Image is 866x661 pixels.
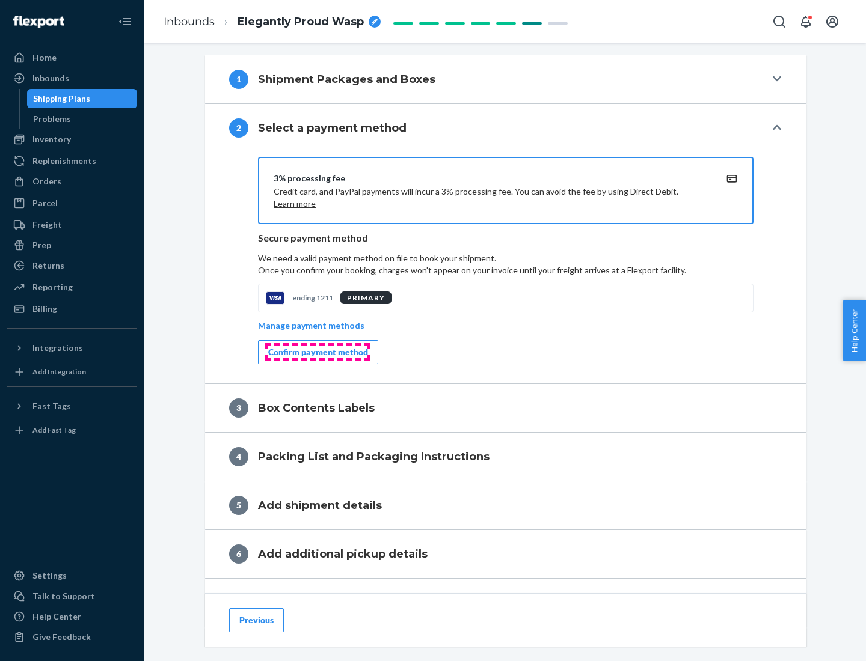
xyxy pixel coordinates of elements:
[32,611,81,623] div: Help Center
[258,264,754,276] p: Once you confirm your booking, charges won't appear on your invoice until your freight arrives at...
[164,15,215,28] a: Inbounds
[7,566,137,585] a: Settings
[258,449,490,465] h4: Packing List and Packaging Instructions
[238,14,364,30] span: Elegantly Proud Wasp
[843,300,866,361] button: Help Center
[205,433,806,481] button: 4Packing List and Packaging Instructions
[33,93,90,105] div: Shipping Plans
[13,16,64,28] img: Flexport logo
[32,155,96,167] div: Replenishments
[7,172,137,191] a: Orders
[27,89,138,108] a: Shipping Plans
[258,546,428,562] h4: Add additional pickup details
[258,320,364,332] p: Manage payment methods
[7,397,137,416] button: Fast Tags
[258,72,435,87] h4: Shipment Packages and Boxes
[229,398,248,418] div: 3
[7,48,137,67] a: Home
[7,69,137,88] a: Inbounds
[205,481,806,529] button: 5Add shipment details
[268,346,368,358] div: Confirm payment method
[32,631,91,643] div: Give Feedback
[32,175,61,187] div: Orders
[7,627,137,647] button: Give Feedback
[258,498,382,513] h4: Add shipment details
[32,425,76,435] div: Add Fast Tag
[292,293,333,303] p: ending 1211
[32,303,57,315] div: Billing
[27,109,138,129] a: Problems
[274,172,709,184] div: 3% processing fee
[32,72,69,84] div: Inbounds
[7,193,137,213] a: Parcel
[32,133,71,145] div: Inventory
[32,260,64,272] div: Returns
[7,215,137,234] a: Freight
[32,219,62,231] div: Freight
[274,198,316,210] button: Learn more
[229,447,248,466] div: 4
[32,197,58,209] div: Parcel
[32,367,86,377] div: Add Integration
[340,291,392,304] div: PRIMARY
[32,281,73,293] div: Reporting
[7,586,137,606] a: Talk to Support
[32,570,67,582] div: Settings
[7,130,137,149] a: Inventory
[229,608,284,632] button: Previous
[258,400,375,416] h4: Box Contents Labels
[205,579,806,627] button: 7Shipping Quote
[767,10,791,34] button: Open Search Box
[7,299,137,318] a: Billing
[32,342,83,354] div: Integrations
[32,52,57,64] div: Home
[33,113,71,125] div: Problems
[7,151,137,171] a: Replenishments
[258,340,378,364] button: Confirm payment method
[7,278,137,297] a: Reporting
[274,186,709,210] p: Credit card, and PayPal payments will incur a 3% processing fee. You can avoid the fee by using D...
[205,55,806,103] button: 1Shipment Packages and Boxes
[229,496,248,515] div: 5
[32,590,95,602] div: Talk to Support
[32,400,71,412] div: Fast Tags
[32,239,51,251] div: Prep
[794,10,818,34] button: Open notifications
[7,236,137,255] a: Prep
[820,10,844,34] button: Open account menu
[113,10,137,34] button: Close Navigation
[229,544,248,564] div: 6
[7,421,137,440] a: Add Fast Tag
[205,384,806,432] button: 3Box Contents Labels
[7,362,137,382] a: Add Integration
[7,256,137,275] a: Returns
[7,338,137,358] button: Integrations
[258,252,754,276] p: We need a valid payment method on file to book your shipment.
[258,231,754,245] p: Secure payment method
[229,70,248,89] div: 1
[154,4,390,40] ol: breadcrumbs
[205,104,806,152] button: 2Select a payment method
[258,120,407,136] h4: Select a payment method
[7,607,137,626] a: Help Center
[229,118,248,138] div: 2
[205,530,806,578] button: 6Add additional pickup details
